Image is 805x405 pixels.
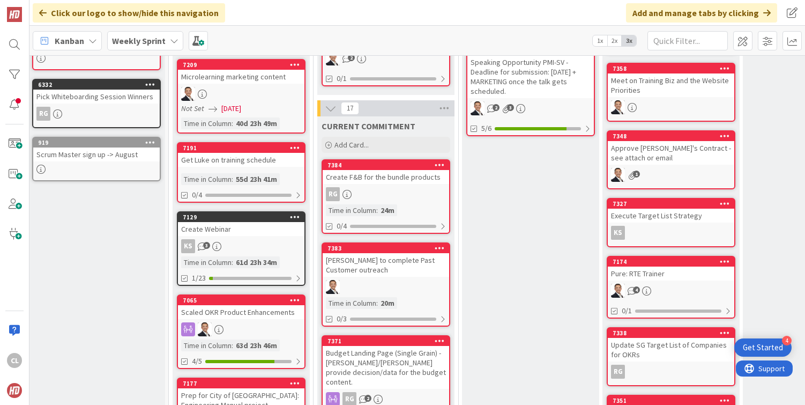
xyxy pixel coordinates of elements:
[607,63,735,122] a: 7358Meet on Training Biz and the Website PrioritiesSL
[608,73,734,97] div: Meet on Training Biz and the Website Priorities
[178,379,304,388] div: 7177
[608,257,734,281] div: 7174Pure: RTE Trainer
[178,87,304,101] div: SL
[233,256,280,268] div: 61d 23h 34m
[327,245,449,252] div: 7383
[608,100,734,114] div: SL
[33,80,160,90] div: 6332
[466,45,595,136] a: Speaking Opportunity PMI-SV - Deadline for submission: [DATE] + MARKETING once the talk gets sche...
[323,51,449,65] div: SL
[467,55,594,98] div: Speaking Opportunity PMI-SV - Deadline for submission: [DATE] + MARKETING once the talk gets sche...
[33,138,160,148] div: 919
[36,107,50,121] div: RG
[608,365,734,379] div: RG
[198,322,212,336] img: SL
[181,117,232,129] div: Time in Column
[221,103,241,114] span: [DATE]
[323,160,449,184] div: 7384Create F&B for the bundle products
[376,204,378,216] span: :
[734,338,792,357] div: Open Get Started checklist, remaining modules: 4
[471,101,485,115] img: SL
[348,54,355,61] span: 2
[608,168,734,182] div: SL
[613,258,734,266] div: 7174
[7,353,22,368] div: CL
[322,242,450,327] a: 7383[PERSON_NAME] to complete Past Customer outreachSLTime in Column:20m0/3
[32,137,161,181] a: 919Scrum Master sign up -> August
[323,244,449,277] div: 7383[PERSON_NAME] to complete Past Customer outreach
[233,117,280,129] div: 40d 23h 49m
[611,168,625,182] img: SL
[608,131,734,165] div: 7348Approve [PERSON_NAME]'s Contract - see attach or email
[611,226,625,240] div: KS
[183,61,304,69] div: 7209
[607,130,735,189] a: 7348Approve [PERSON_NAME]'s Contract - see attach or emailSL
[782,336,792,345] div: 4
[481,123,491,134] span: 5/6
[633,171,640,178] span: 1
[33,107,160,121] div: RG
[613,200,734,208] div: 7327
[177,142,305,203] a: 7191Get Luke on training scheduleTime in Column:55d 23h 41m0/4
[178,296,304,319] div: 7065Scaled OKR Product Enhancements
[607,198,735,247] a: 7327Execute Target List StrategyKS
[192,189,202,201] span: 0/4
[626,3,777,23] div: Add and manage tabs by clicking
[493,104,500,111] span: 2
[607,35,622,46] span: 2x
[467,46,594,98] div: Speaking Opportunity PMI-SV - Deadline for submission: [DATE] + MARKETING once the talk gets sche...
[178,212,304,236] div: 7129Create Webinar
[183,380,304,387] div: 7177
[178,305,304,319] div: Scaled OKR Product Enhancements
[326,51,340,65] img: SL
[233,340,280,351] div: 63d 23h 46m
[323,336,449,346] div: 7371
[633,286,640,293] span: 4
[323,187,449,201] div: RG
[232,173,233,185] span: :
[608,267,734,281] div: Pure: RTE Trainer
[326,187,340,201] div: RG
[607,256,735,319] a: 7174Pure: RTE TrainerSL0/1
[323,160,449,170] div: 7384
[608,338,734,362] div: Update SG Target List of Companies for OKRs
[334,140,369,150] span: Add Card...
[647,31,728,50] input: Quick Filter...
[378,297,397,309] div: 20m
[507,104,514,111] span: 3
[613,329,734,337] div: 7338
[178,212,304,222] div: 7129
[7,383,22,398] img: avatar
[322,121,415,131] span: CURRENT COMMITMENT
[323,244,449,253] div: 7383
[322,159,450,234] a: 7384Create F&B for the bundle productsRGTime in Column:24m0/4
[608,141,734,165] div: Approve [PERSON_NAME]'s Contract - see attach or email
[608,199,734,209] div: 7327
[611,284,625,298] img: SL
[7,7,22,22] img: Visit kanbanzone.com
[203,242,210,249] span: 3
[326,204,376,216] div: Time in Column
[23,2,49,14] span: Support
[337,313,347,325] span: 0/3
[55,34,84,47] span: Kanban
[33,3,225,23] div: Click our logo to show/hide this navigation
[608,328,734,338] div: 7338
[183,297,304,304] div: 7065
[177,294,305,369] a: 7065Scaled OKR Product EnhancementsSLTime in Column:63d 23h 46m4/5
[323,253,449,277] div: [PERSON_NAME] to complete Past Customer outreach
[327,337,449,345] div: 7371
[622,305,632,316] span: 0/1
[608,284,734,298] div: SL
[33,80,160,104] div: 6332Pick Whiteboarding Session Winners
[341,102,359,115] span: 17
[376,297,378,309] span: :
[178,60,304,84] div: 7209Microlearning marketing content
[608,209,734,223] div: Execute Target List Strategy
[323,336,449,389] div: 7371Budget Landing Page (Single Grain) - [PERSON_NAME]/[PERSON_NAME] provide decision/data for th...
[608,257,734,267] div: 7174
[613,132,734,140] div: 7348
[337,220,347,232] span: 0/4
[613,65,734,72] div: 7358
[178,296,304,305] div: 7065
